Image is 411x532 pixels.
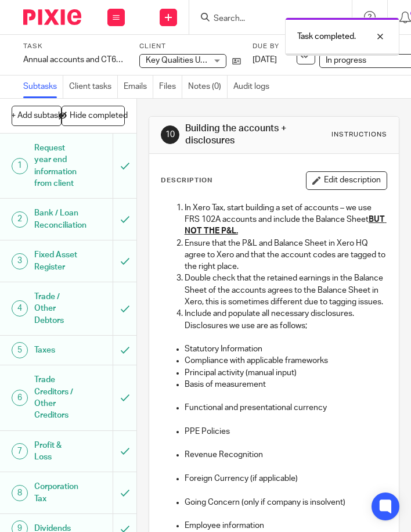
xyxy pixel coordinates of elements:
[12,342,28,358] div: 5
[306,171,387,190] button: Edit description
[185,308,387,332] p: Include and populate all necessary disclosures. Disclosures we use are as follows;
[62,106,125,125] button: Hide completed
[185,426,387,437] p: PPE Policies
[12,443,28,459] div: 7
[34,478,79,508] h1: Corporation Tax
[12,211,28,228] div: 2
[124,76,153,98] a: Emails
[12,390,28,406] div: 6
[34,139,79,192] h1: Request year end information from client
[34,288,79,329] h1: Trade / Other Debtors
[12,253,28,269] div: 3
[34,342,79,359] h1: Taxes
[34,246,79,276] h1: Fixed Asset Register
[326,56,366,64] span: In progress
[185,238,387,273] p: Ensure that the P&L and Balance Sheet in Xero HQ agree to Xero and that the account codes are tag...
[161,125,179,144] div: 10
[34,204,79,234] h1: Bank / Loan Reconciliation
[185,202,387,238] p: In Xero Tax, start building a set of accounts – we use FRS 102A accounts and include the Balance ...
[185,367,387,379] p: Principal activity (manual input)
[12,485,28,501] div: 8
[253,56,277,64] span: [DATE]
[185,272,387,308] p: Double check that the retained earnings in the Balance Sheet of the accounts agrees to the Balanc...
[185,343,387,355] p: Statutory Information
[185,449,387,461] p: Revenue Recognition
[12,300,28,317] div: 4
[185,355,387,366] p: Compliance with applicable frameworks
[159,76,182,98] a: Files
[34,437,79,466] h1: Profit & Loss
[12,158,28,174] div: 1
[70,112,128,121] span: Hide completed
[23,42,125,51] label: Task
[233,76,275,98] a: Audit logs
[69,76,118,98] a: Client tasks
[12,106,62,125] button: + Add subtask
[331,130,387,139] div: Instructions
[185,379,387,390] p: Basis of measurement
[297,31,356,42] p: Task completed.
[185,497,387,508] p: Going Concern (only if company is insolvent)
[23,76,63,98] a: Subtasks
[185,473,387,484] p: Foreign Currency (if applicable)
[146,56,323,64] span: Key Qualities Upvc Window And Door Repairs Ltd
[34,371,79,424] h1: Trade Creditors / Other Creditors
[185,402,387,414] p: Functional and presentational currency
[185,123,298,148] h1: Building the accounts + disclosures
[23,9,81,25] img: Pixie
[23,54,125,66] div: Annual accounts and CT600 return
[188,76,228,98] a: Notes (0)
[139,42,241,51] label: Client
[161,176,212,185] p: Description
[185,520,387,531] p: Employee information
